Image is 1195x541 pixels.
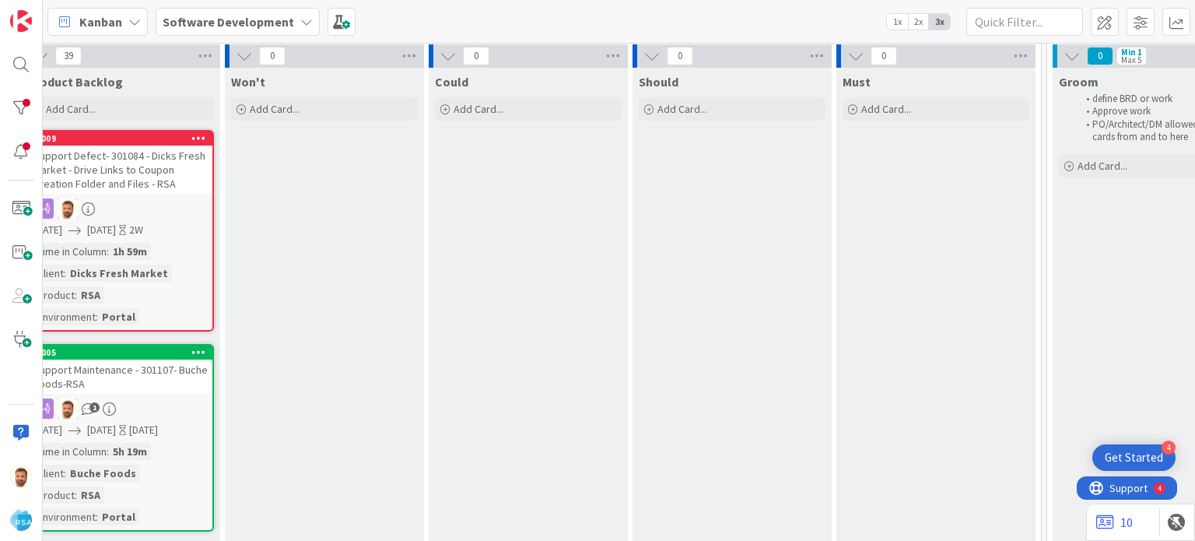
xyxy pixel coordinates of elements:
div: 9005Support Maintenance - 301107- Buche Foods-RSA [29,346,212,394]
div: Buche Foods [66,465,140,482]
span: Kanban [79,12,122,31]
div: Time in Column [33,243,107,260]
div: Client [33,265,64,282]
span: 2x [908,14,929,30]
div: Min 1 [1121,48,1142,56]
div: 4 [1162,441,1176,455]
input: Quick Filter... [966,8,1083,36]
img: AS [58,399,78,419]
div: 9005 [29,346,212,360]
span: Could [435,74,468,90]
span: Won't [231,74,265,90]
div: Time in Column [33,443,107,460]
img: AS [10,465,32,487]
span: 3x [929,14,950,30]
div: 2W [129,222,143,238]
span: 0 [463,47,489,65]
a: 9009Support Defect- 301084 - Dicks Fresh Market - Drive Links to Coupon Creation Folder and Files... [27,130,214,332]
img: AS [58,198,78,219]
span: : [75,487,77,504]
div: [DATE] [129,422,158,438]
span: Add Card... [454,102,503,116]
div: 9009 [29,132,212,146]
span: : [107,243,109,260]
span: Add Card... [250,102,300,116]
span: 0 [871,47,897,65]
div: 4 [81,6,85,19]
span: [DATE] [33,222,62,238]
div: Open Get Started checklist, remaining modules: 4 [1092,444,1176,471]
b: Software Development [163,14,294,30]
div: Portal [98,308,139,325]
span: Must [843,74,871,90]
span: 1 [89,402,100,413]
div: Dicks Fresh Market [66,265,172,282]
span: 0 [667,47,693,65]
span: : [64,465,66,482]
div: Support Defect- 301084 - Dicks Fresh Market - Drive Links to Coupon Creation Folder and Files - RSA [29,146,212,194]
span: Product Backlog [27,74,123,90]
div: 9009Support Defect- 301084 - Dicks Fresh Market - Drive Links to Coupon Creation Folder and Files... [29,132,212,194]
span: 0 [259,47,286,65]
div: Get Started [1105,450,1163,465]
span: Add Card... [46,102,96,116]
span: 39 [55,47,82,65]
span: : [75,286,77,304]
span: : [96,308,98,325]
span: : [96,508,98,525]
span: : [64,265,66,282]
div: Max 5 [1121,56,1141,64]
div: Portal [98,508,139,525]
div: 9009 [36,133,212,144]
div: Environment [33,308,96,325]
span: 1x [887,14,908,30]
span: Support [33,2,71,21]
span: Should [639,74,678,90]
img: avatar [10,509,32,531]
span: Groom [1059,74,1099,90]
div: Product [33,286,75,304]
div: Environment [33,508,96,525]
span: [DATE] [87,222,116,238]
span: [DATE] [87,422,116,438]
a: 9005Support Maintenance - 301107- Buche Foods-RSAAS[DATE][DATE][DATE]Time in Column:5h 19mClient:... [27,344,214,532]
span: Add Card... [1078,159,1127,173]
span: : [107,443,109,460]
div: 9005 [36,347,212,358]
div: 5h 19m [109,443,151,460]
div: RSA [77,286,104,304]
div: 1h 59m [109,243,151,260]
div: Support Maintenance - 301107- Buche Foods-RSA [29,360,212,394]
a: 10 [1096,513,1133,532]
div: Client [33,465,64,482]
span: 0 [1087,47,1113,65]
div: Product [33,487,75,504]
div: AS [29,399,212,419]
span: Add Card... [657,102,707,116]
div: AS [29,198,212,219]
span: [DATE] [33,422,62,438]
span: Add Card... [861,102,911,116]
img: Visit kanbanzone.com [10,10,32,32]
div: RSA [77,487,104,504]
